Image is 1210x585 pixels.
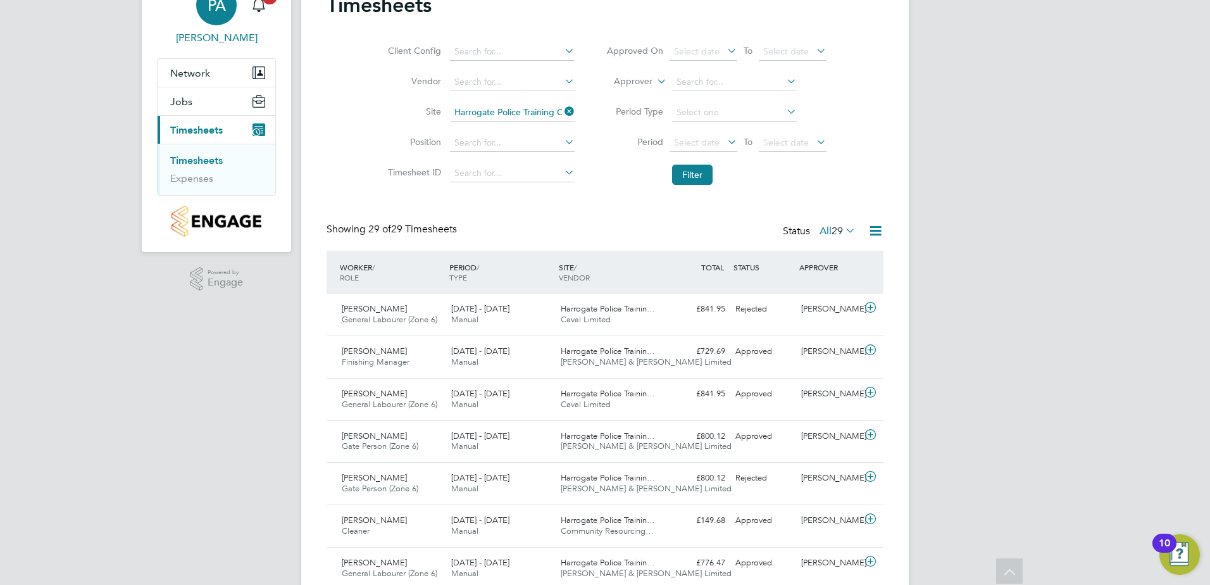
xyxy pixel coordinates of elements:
[450,104,575,122] input: Search for...
[596,75,652,88] label: Approver
[384,136,441,148] label: Position
[451,568,478,579] span: Manual
[559,272,590,282] span: VENDOR
[574,262,577,272] span: /
[342,346,407,356] span: [PERSON_NAME]
[730,553,796,574] div: Approved
[561,525,654,536] span: Community Resourcing…
[342,314,437,325] span: General Labourer (Zone 6)
[561,346,655,356] span: Harrogate Police Trainin…
[368,223,391,236] span: 29 of
[701,262,724,272] span: TOTAL
[477,262,479,272] span: /
[190,267,244,291] a: Powered byEngage
[832,225,843,237] span: 29
[561,356,732,367] span: [PERSON_NAME] & [PERSON_NAME] Limited
[342,399,437,410] span: General Labourer (Zone 6)
[170,96,192,108] span: Jobs
[450,165,575,182] input: Search for...
[1159,534,1200,575] button: Open Resource Center, 10 new notifications
[170,172,213,184] a: Expenses
[672,165,713,185] button: Filter
[157,30,276,46] span: Pablo Afzal
[796,468,862,489] div: [PERSON_NAME]
[672,73,797,91] input: Search for...
[451,472,509,483] span: [DATE] - [DATE]
[342,441,418,451] span: Gate Person (Zone 6)
[342,472,407,483] span: [PERSON_NAME]
[664,468,730,489] div: £800.12
[449,272,467,282] span: TYPE
[342,557,407,568] span: [PERSON_NAME]
[372,262,375,272] span: /
[664,510,730,531] div: £149.68
[561,557,655,568] span: Harrogate Police Trainin…
[561,472,655,483] span: Harrogate Police Trainin…
[783,223,858,241] div: Status
[342,525,370,536] span: Cleaner
[451,399,478,410] span: Manual
[730,256,796,279] div: STATUS
[796,299,862,320] div: [PERSON_NAME]
[342,431,407,441] span: [PERSON_NAME]
[342,388,407,399] span: [PERSON_NAME]
[337,256,446,289] div: WORKER
[674,46,720,57] span: Select date
[664,384,730,405] div: £841.95
[556,256,665,289] div: SITE
[342,303,407,314] span: [PERSON_NAME]
[384,106,441,117] label: Site
[674,137,720,148] span: Select date
[561,399,611,410] span: Caval Limited
[664,553,730,574] div: £776.47
[796,426,862,447] div: [PERSON_NAME]
[340,272,359,282] span: ROLE
[451,515,509,525] span: [DATE] - [DATE]
[740,134,756,150] span: To
[446,256,556,289] div: PERIOD
[606,136,663,148] label: Period
[664,341,730,362] div: £729.69
[451,431,509,441] span: [DATE] - [DATE]
[342,515,407,525] span: [PERSON_NAME]
[730,510,796,531] div: Approved
[451,441,478,451] span: Manual
[561,483,732,494] span: [PERSON_NAME] & [PERSON_NAME] Limited
[451,557,509,568] span: [DATE] - [DATE]
[170,124,223,136] span: Timesheets
[664,426,730,447] div: £800.12
[208,267,243,278] span: Powered by
[451,525,478,536] span: Manual
[450,43,575,61] input: Search for...
[158,87,275,115] button: Jobs
[561,388,655,399] span: Harrogate Police Trainin…
[158,59,275,87] button: Network
[451,346,509,356] span: [DATE] - [DATE]
[327,223,459,236] div: Showing
[561,515,655,525] span: Harrogate Police Trainin…
[730,299,796,320] div: Rejected
[342,356,409,367] span: Finishing Manager
[672,104,797,122] input: Select one
[451,483,478,494] span: Manual
[451,356,478,367] span: Manual
[451,388,509,399] span: [DATE] - [DATE]
[368,223,457,236] span: 29 Timesheets
[730,468,796,489] div: Rejected
[342,483,418,494] span: Gate Person (Zone 6)
[170,67,210,79] span: Network
[730,384,796,405] div: Approved
[763,137,809,148] span: Select date
[384,45,441,56] label: Client Config
[730,426,796,447] div: Approved
[730,341,796,362] div: Approved
[740,42,756,59] span: To
[384,167,441,178] label: Timesheet ID
[606,45,663,56] label: Approved On
[561,568,732,579] span: [PERSON_NAME] & [PERSON_NAME] Limited
[384,75,441,87] label: Vendor
[451,314,478,325] span: Manual
[158,116,275,144] button: Timesheets
[1159,543,1170,560] div: 10
[450,134,575,152] input: Search for...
